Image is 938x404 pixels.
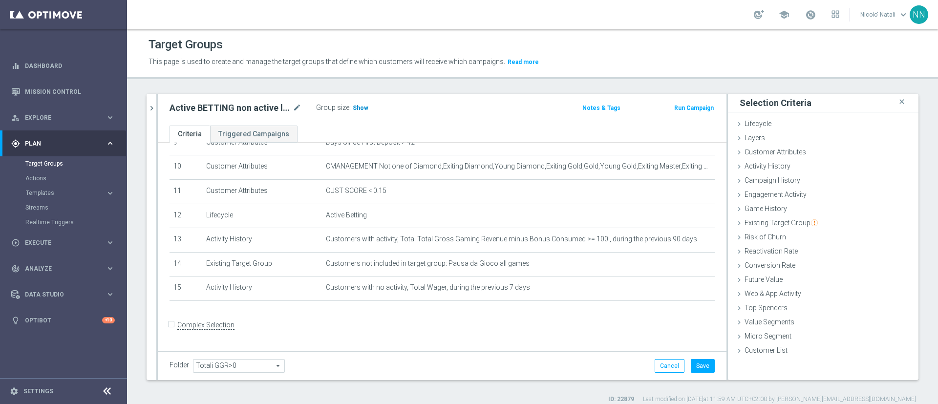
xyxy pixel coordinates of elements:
div: Templates [25,186,126,200]
div: Optibot [11,307,115,333]
span: Engagement Activity [745,191,807,198]
div: Analyze [11,264,106,273]
a: Triggered Campaigns [210,126,298,143]
td: 10 [170,155,202,180]
span: Customer List [745,346,788,354]
div: Data Studio [11,290,106,299]
a: Mission Control [25,79,115,105]
span: Conversion Rate [745,261,795,269]
button: lightbulb Optibot +10 [11,317,115,324]
div: NN [910,5,928,24]
i: keyboard_arrow_right [106,113,115,122]
div: Explore [11,113,106,122]
div: Target Groups [25,156,126,171]
h2: Active BETTING non active last week GGR nb>=100 L3M [170,102,291,114]
span: Lifecycle [745,120,771,128]
i: chevron_right [147,104,156,113]
a: Streams [25,204,102,212]
a: Actions [25,174,102,182]
div: Streams [25,200,126,215]
td: 15 [170,276,202,301]
span: Plan [25,141,106,147]
button: track_changes Analyze keyboard_arrow_right [11,265,115,273]
td: 13 [170,228,202,253]
span: school [779,9,789,20]
i: keyboard_arrow_right [106,290,115,299]
i: close [897,95,907,108]
span: Micro Segment [745,332,791,340]
span: Explore [25,115,106,121]
i: keyboard_arrow_right [106,238,115,247]
i: keyboard_arrow_right [106,264,115,273]
td: Activity History [202,276,322,301]
label: Complex Selection [177,320,234,330]
a: Settings [23,388,53,394]
td: 11 [170,179,202,204]
span: Show [353,105,368,111]
div: +10 [102,317,115,323]
span: Analyze [25,266,106,272]
button: person_search Explore keyboard_arrow_right [11,114,115,122]
button: Read more [507,57,540,67]
i: keyboard_arrow_right [106,189,115,198]
h3: Selection Criteria [740,97,811,108]
span: CUST SCORE < 0.15 [326,187,386,195]
td: Customer Attributes [202,179,322,204]
div: Dashboard [11,53,115,79]
span: Customers with activity, Total Total Gross Gaming Revenue minus Bonus Consumed >= 100 , during th... [326,235,697,243]
span: Data Studio [25,292,106,298]
a: Dashboard [25,53,115,79]
a: Criteria [170,126,210,143]
span: Existing Target Group [745,219,818,227]
span: Active Betting [326,211,367,219]
button: Cancel [655,359,684,373]
span: This page is used to create and manage the target groups that define which customers will receive... [149,58,505,65]
span: Top Spenders [745,304,788,312]
button: Run Campaign [673,103,715,113]
button: chevron_right [147,94,156,123]
td: Lifecycle [202,204,322,228]
i: track_changes [11,264,20,273]
button: Notes & Tags [581,103,621,113]
i: lightbulb [11,316,20,325]
label: Last modified on [DATE] at 11:59 AM UTC+02:00 by [PERSON_NAME][EMAIL_ADDRESS][DOMAIN_NAME] [643,395,916,404]
a: Target Groups [25,160,102,168]
td: 12 [170,204,202,228]
h1: Target Groups [149,38,223,52]
span: keyboard_arrow_down [898,9,909,20]
button: Mission Control [11,88,115,96]
td: 14 [170,252,202,276]
span: Game History [745,205,787,213]
span: Future Value [745,276,783,283]
td: Existing Target Group [202,252,322,276]
span: Campaign History [745,176,800,184]
div: Templates [26,190,106,196]
div: Plan [11,139,106,148]
label: Folder [170,361,189,369]
i: mode_edit [293,102,301,114]
i: gps_fixed [11,139,20,148]
i: keyboard_arrow_right [106,139,115,148]
i: person_search [11,113,20,122]
i: equalizer [11,62,20,70]
span: Web & App Activity [745,290,801,298]
span: Templates [26,190,96,196]
span: Value Segments [745,318,794,326]
td: Activity History [202,228,322,253]
i: play_circle_outline [11,238,20,247]
button: play_circle_outline Execute keyboard_arrow_right [11,239,115,247]
button: Data Studio keyboard_arrow_right [11,291,115,298]
button: gps_fixed Plan keyboard_arrow_right [11,140,115,148]
span: Customers with no activity, Total Wager, during the previous 7 days [326,283,530,292]
div: Execute [11,238,106,247]
div: Mission Control [11,79,115,105]
a: Realtime Triggers [25,218,102,226]
button: Save [691,359,715,373]
div: Actions [25,171,126,186]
